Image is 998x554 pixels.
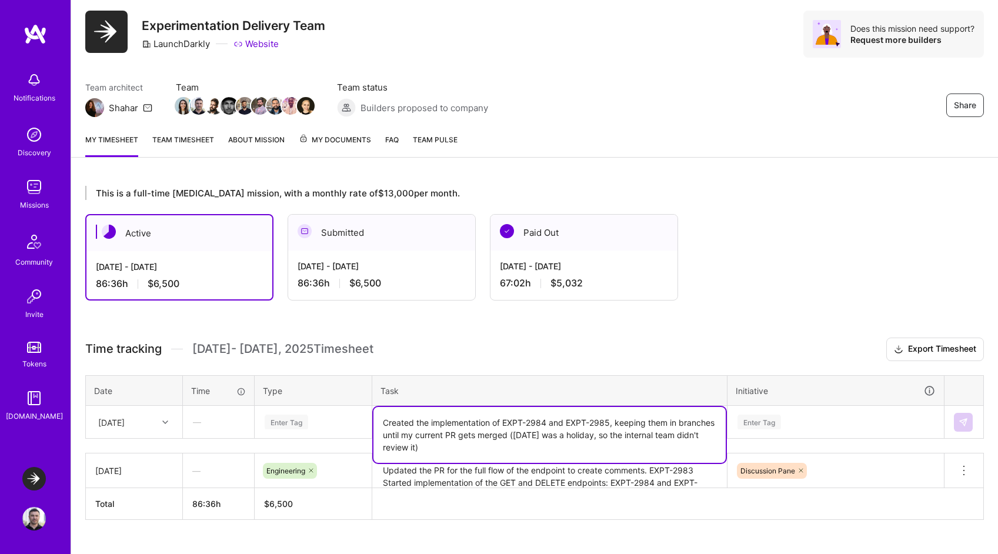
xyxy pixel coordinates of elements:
[252,96,268,116] a: Team Member Avatar
[22,386,46,410] img: guide book
[142,18,325,33] h3: Experimentation Delivery Team
[85,186,933,200] div: This is a full-time [MEDICAL_DATA] mission, with a monthly rate of $13,000 per month.
[413,134,458,157] a: Team Pulse
[299,134,371,157] a: My Documents
[373,455,726,488] textarea: Updated the PR for the full flow of the endpoint to create comments. EXPT-2983 Started implementa...
[500,260,668,272] div: [DATE] - [DATE]
[282,97,299,115] img: Team Member Avatar
[813,20,841,48] img: Avatar
[86,215,272,251] div: Active
[413,135,458,144] span: Team Pulse
[500,277,668,289] div: 67:02 h
[22,175,46,199] img: teamwork
[946,94,984,117] button: Share
[740,466,795,475] span: Discussion Pane
[175,97,192,115] img: Team Member Avatar
[162,419,168,425] i: icon Chevron
[19,507,49,530] a: User Avatar
[361,102,488,114] span: Builders proposed to company
[266,466,305,475] span: Engineering
[22,123,46,146] img: discovery
[349,277,381,289] span: $6,500
[96,261,263,273] div: [DATE] - [DATE]
[850,34,974,45] div: Request more builders
[894,343,903,356] i: icon Download
[85,134,138,157] a: My timesheet
[22,507,46,530] img: User Avatar
[192,342,373,356] span: [DATE] - [DATE] , 2025 Timesheet
[298,96,313,116] a: Team Member Avatar
[183,455,254,486] div: —
[85,81,152,94] span: Team architect
[206,96,222,116] a: Team Member Avatar
[266,97,284,115] img: Team Member Avatar
[337,81,488,94] span: Team status
[850,23,974,34] div: Does this mission need support?
[25,308,44,321] div: Invite
[886,338,984,361] button: Export Timesheet
[22,285,46,308] img: Invite
[191,96,206,116] a: Team Member Avatar
[288,215,475,251] div: Submitted
[22,467,46,490] img: LaunchDarkly: Experimentation Delivery Team
[255,375,372,406] th: Type
[373,407,726,463] textarea: Created the implementation of EXPT-2984 and EXPT-2985, keeping them in branches until my current ...
[152,134,214,157] a: Team timesheet
[22,358,46,370] div: Tokens
[959,418,968,427] img: Submit
[550,277,583,289] span: $5,032
[299,134,371,146] span: My Documents
[102,225,116,239] img: Active
[85,98,104,117] img: Team Architect
[337,98,356,117] img: Builders proposed to company
[500,224,514,238] img: Paid Out
[222,96,237,116] a: Team Member Avatar
[176,81,313,94] span: Team
[176,96,191,116] a: Team Member Avatar
[298,260,466,272] div: [DATE] - [DATE]
[251,97,269,115] img: Team Member Avatar
[372,375,727,406] th: Task
[18,146,51,159] div: Discovery
[236,97,253,115] img: Team Member Avatar
[268,96,283,116] a: Team Member Avatar
[237,96,252,116] a: Team Member Avatar
[86,488,183,520] th: Total
[27,342,41,353] img: tokens
[86,375,183,406] th: Date
[233,38,279,50] a: Website
[183,406,253,438] div: —
[298,277,466,289] div: 86:36 h
[221,97,238,115] img: Team Member Avatar
[19,467,49,490] a: LaunchDarkly: Experimentation Delivery Team
[85,11,128,53] img: Company Logo
[142,38,210,50] div: LaunchDarkly
[6,410,63,422] div: [DOMAIN_NAME]
[265,413,308,431] div: Enter Tag
[298,224,312,238] img: Submitted
[385,134,399,157] a: FAQ
[20,228,48,256] img: Community
[255,488,372,520] th: $6,500
[98,416,125,428] div: [DATE]
[228,134,285,157] a: About Mission
[24,24,47,45] img: logo
[95,465,173,477] div: [DATE]
[736,384,936,398] div: Initiative
[954,99,976,111] span: Share
[297,97,315,115] img: Team Member Avatar
[190,97,208,115] img: Team Member Avatar
[15,256,53,268] div: Community
[148,278,179,290] span: $6,500
[96,278,263,290] div: 86:36 h
[142,39,151,49] i: icon CompanyGray
[205,97,223,115] img: Team Member Avatar
[490,215,677,251] div: Paid Out
[85,342,162,356] span: Time tracking
[191,385,246,397] div: Time
[14,92,55,104] div: Notifications
[143,103,152,112] i: icon Mail
[20,199,49,211] div: Missions
[22,68,46,92] img: bell
[183,488,255,520] th: 86:36h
